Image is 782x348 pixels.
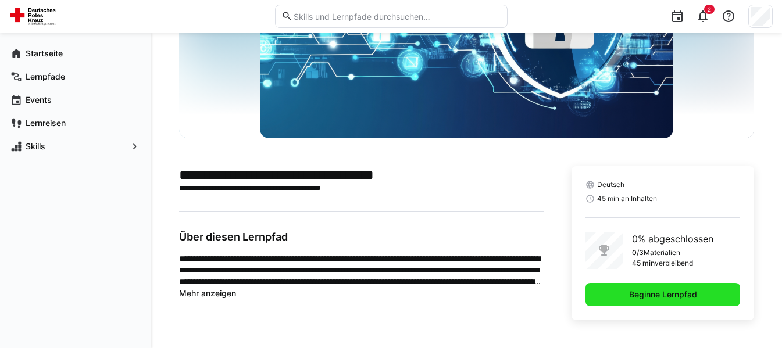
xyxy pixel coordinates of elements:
p: Materialien [644,248,680,257]
button: Beginne Lernpfad [585,283,740,306]
p: 0% abgeschlossen [632,232,713,246]
span: 2 [708,6,711,13]
input: Skills und Lernpfade durchsuchen… [292,11,501,21]
h3: Über diesen Lernpfad [179,231,544,243]
span: 45 min an Inhalten [597,194,657,203]
p: 0/3 [632,248,644,257]
span: Beginne Lernpfad [627,289,699,300]
span: Deutsch [597,180,624,189]
span: Mehr anzeigen [179,288,236,298]
p: verbleibend [655,259,693,268]
p: 45 min [632,259,655,268]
